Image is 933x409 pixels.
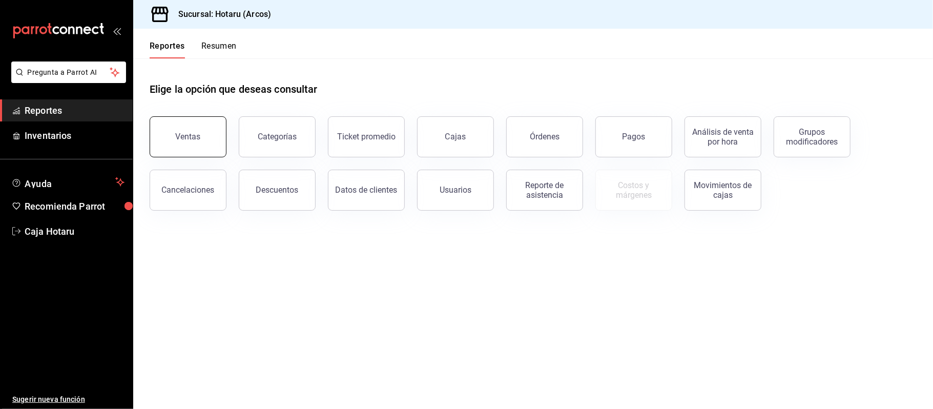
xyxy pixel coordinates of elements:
div: Cajas [445,131,466,143]
button: Reportes [150,41,185,58]
span: Pregunta a Parrot AI [28,67,110,78]
div: Usuarios [440,185,471,195]
a: Pregunta a Parrot AI [7,74,126,85]
div: Análisis de venta por hora [691,127,755,147]
button: Datos de clientes [328,170,405,211]
div: Ventas [176,132,201,141]
a: Cajas [417,116,494,157]
button: open_drawer_menu [113,27,121,35]
div: Reporte de asistencia [513,180,576,200]
button: Pregunta a Parrot AI [11,62,126,83]
span: Ayuda [25,176,111,188]
button: Reporte de asistencia [506,170,583,211]
div: Cancelaciones [162,185,215,195]
h1: Elige la opción que deseas consultar [150,81,318,97]
div: Grupos modificadores [780,127,844,147]
button: Contrata inventarios para ver este reporte [595,170,672,211]
span: Caja Hotaru [25,224,125,238]
button: Análisis de venta por hora [685,116,761,157]
button: Órdenes [506,116,583,157]
div: Órdenes [530,132,559,141]
button: Ticket promedio [328,116,405,157]
button: Usuarios [417,170,494,211]
span: Reportes [25,104,125,117]
div: Pagos [623,132,646,141]
button: Descuentos [239,170,316,211]
button: Grupos modificadores [774,116,851,157]
button: Categorías [239,116,316,157]
div: navigation tabs [150,41,237,58]
div: Categorías [258,132,297,141]
span: Inventarios [25,129,125,142]
div: Costos y márgenes [602,180,666,200]
div: Descuentos [256,185,299,195]
span: Recomienda Parrot [25,199,125,213]
span: Sugerir nueva función [12,394,125,405]
button: Cancelaciones [150,170,226,211]
button: Resumen [201,41,237,58]
div: Datos de clientes [336,185,398,195]
button: Movimientos de cajas [685,170,761,211]
button: Ventas [150,116,226,157]
div: Movimientos de cajas [691,180,755,200]
div: Ticket promedio [337,132,396,141]
button: Pagos [595,116,672,157]
h3: Sucursal: Hotaru (Arcos) [170,8,271,21]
